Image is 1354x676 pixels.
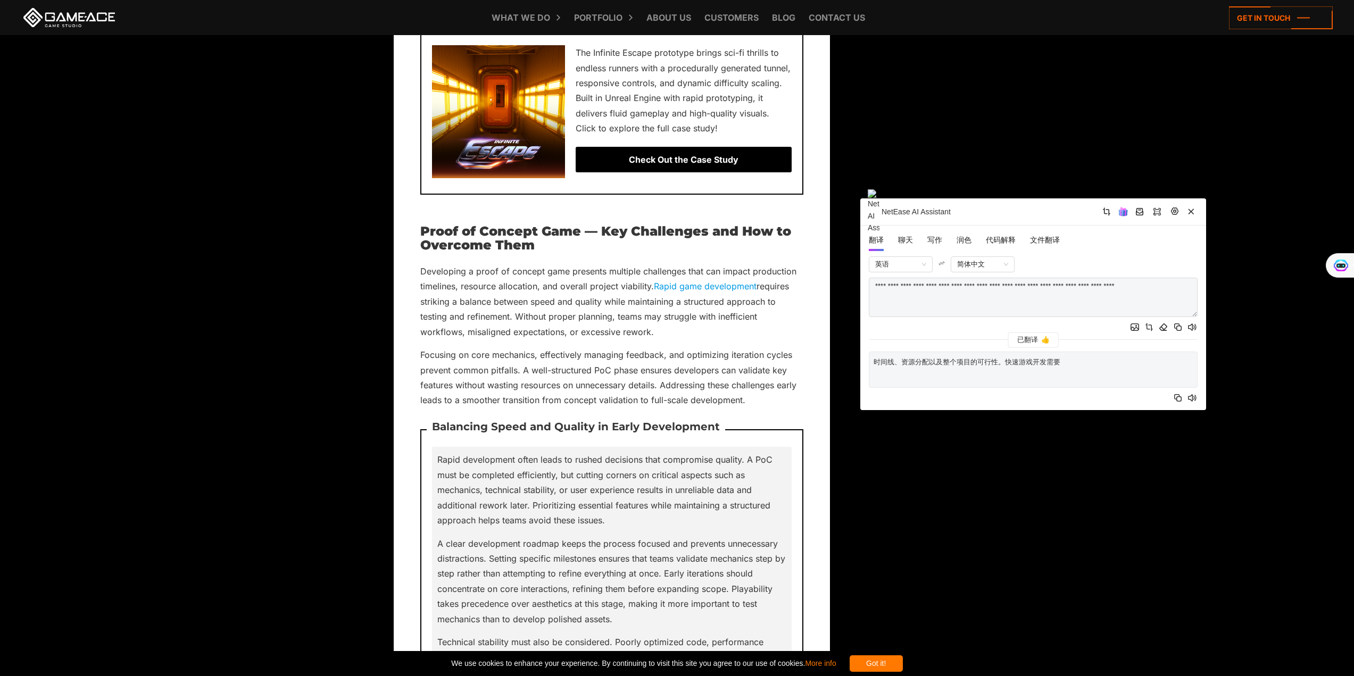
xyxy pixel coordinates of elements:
[1229,6,1333,29] a: Get in touch
[850,655,903,672] div: Got it!
[432,45,792,136] p: The Infinite Escape prototype brings sci-fi thrills to endless runners with a procedurally genera...
[805,659,836,667] a: More info
[432,45,565,178] img: Infinite Escape
[437,452,786,528] p: Rapid development often leads to rushed decisions that compromise quality. A PoC must be complete...
[576,147,792,172] div: Check Out the Case Study
[420,347,803,408] p: Focusing on core mechanics, effectively managing feedback, and optimizing iteration cycles preven...
[437,536,786,627] p: A clear development roadmap keeps the process focused and prevents unnecessary distractions. Sett...
[420,264,803,339] p: Developing a proof of concept game presents multiple challenges that can impact production timeli...
[420,224,803,253] h2: Proof of Concept Game — Key Challenges and How to Overcome Them
[451,655,836,672] span: We use cookies to enhance your experience. By continuing to visit this site you agree to our use ...
[654,281,757,291] a: Rapid game development
[427,415,725,438] h3: Balancing Speed and Quality in Early Development
[432,147,792,172] a: Check Out the Case Study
